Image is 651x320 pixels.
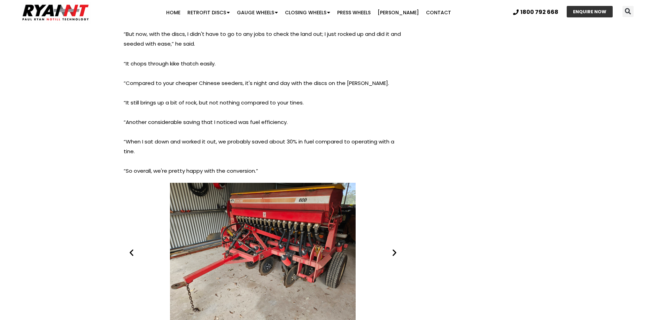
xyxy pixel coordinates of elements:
[374,6,423,19] a: [PERSON_NAME]
[573,9,606,14] span: ENQUIRE NOW
[124,117,402,127] p: “Another considerable saving that I noticed was fuel efficiency.
[21,2,91,23] img: Ryan NT logo
[281,6,334,19] a: Closing Wheels
[567,6,613,17] a: ENQUIRE NOW
[124,98,402,108] p: “It still brings up a bit of rock, but not nothing compared to your tines.
[163,6,184,19] a: Home
[334,6,374,19] a: Press Wheels
[622,6,634,17] div: Search
[513,9,558,15] a: 1800 792 668
[520,9,558,15] span: 1800 792 668
[124,59,402,69] p: “It chops through kike thatch easily.
[390,248,399,257] div: Next slide
[124,29,402,49] p: “But now, with the discs, I didn't have to go to any jobs to check the land out; I just rocked up...
[423,6,455,19] a: Contact
[124,78,402,88] p: “Compared to your cheaper Chinese seeders, it's night and day with the discs on the [PERSON_NAME].
[233,6,281,19] a: Gauge Wheels
[127,248,136,257] div: Previous slide
[184,6,233,19] a: Retrofit Discs
[126,6,491,19] nav: Menu
[124,137,402,156] p: “When I sat down and worked it out, we probably saved about 30% in fuel compared to operating wit...
[124,166,402,176] p: “So overall, we're pretty happy with the conversion.”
